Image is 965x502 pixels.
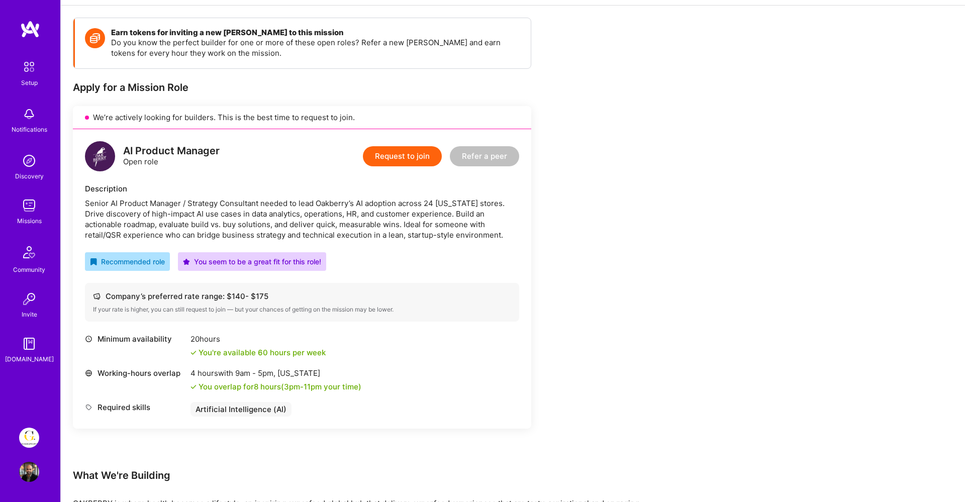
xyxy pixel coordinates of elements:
[183,256,321,267] div: You seem to be a great fit for this role!
[85,334,185,344] div: Minimum availability
[17,240,41,264] img: Community
[17,216,42,226] div: Missions
[13,264,45,275] div: Community
[93,291,511,302] div: Company’s preferred rate range: $ 140 - $ 175
[85,198,519,240] div: Senior AI Product Manager / Strategy Consultant needed to lead Oakberry’s AI adoption across 24 [...
[190,402,292,417] div: Artificial Intelligence (AI)
[123,146,220,156] div: AI Product Manager
[12,124,47,135] div: Notifications
[190,347,326,358] div: You're available 60 hours per week
[111,28,521,37] h4: Earn tokens for inviting a new [PERSON_NAME] to this mission
[190,368,361,378] div: 4 hours with [US_STATE]
[19,56,40,77] img: setup
[111,37,521,58] p: Do you know the perfect builder for one or more of these open roles? Refer a new [PERSON_NAME] an...
[19,151,39,171] img: discovery
[85,335,92,343] i: icon Clock
[190,384,197,390] i: icon Check
[93,306,511,314] div: If your rate is higher, you can still request to join — but your chances of getting on the missio...
[199,381,361,392] div: You overlap for 8 hours ( your time)
[5,354,54,364] div: [DOMAIN_NAME]
[19,104,39,124] img: bell
[93,292,101,300] i: icon Cash
[19,195,39,216] img: teamwork
[73,81,531,94] div: Apply for a Mission Role
[85,369,92,377] i: icon World
[123,146,220,167] div: Open role
[17,428,42,448] a: Guidepoint: Client Platform
[85,402,185,413] div: Required skills
[190,350,197,356] i: icon Check
[85,183,519,194] div: Description
[90,258,97,265] i: icon RecommendedBadge
[233,368,277,378] span: 9am - 5pm ,
[22,309,37,320] div: Invite
[19,462,39,482] img: User Avatar
[17,462,42,482] a: User Avatar
[85,368,185,378] div: Working-hours overlap
[183,258,190,265] i: icon PurpleStar
[284,382,322,391] span: 3pm - 11pm
[19,289,39,309] img: Invite
[73,106,531,129] div: We’re actively looking for builders. This is the best time to request to join.
[21,77,38,88] div: Setup
[190,334,326,344] div: 20 hours
[450,146,519,166] button: Refer a peer
[90,256,165,267] div: Recommended role
[363,146,442,166] button: Request to join
[85,404,92,411] i: icon Tag
[85,141,115,171] img: logo
[19,334,39,354] img: guide book
[20,20,40,38] img: logo
[85,28,105,48] img: Token icon
[19,428,39,448] img: Guidepoint: Client Platform
[15,171,44,181] div: Discovery
[73,469,676,482] div: What We're Building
